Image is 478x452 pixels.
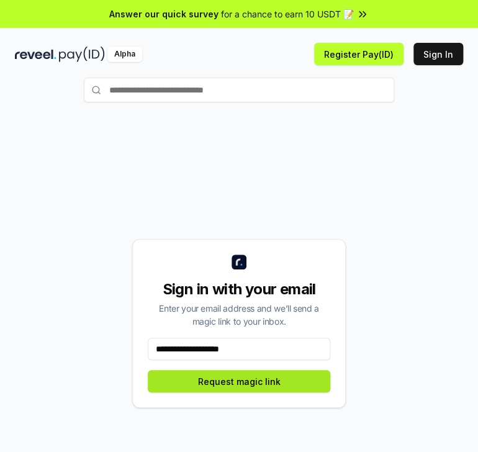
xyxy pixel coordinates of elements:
[148,279,330,299] div: Sign in with your email
[232,255,246,269] img: logo_small
[148,370,330,392] button: Request magic link
[15,47,56,62] img: reveel_dark
[148,302,330,328] div: Enter your email address and we’ll send a magic link to your inbox.
[413,43,463,65] button: Sign In
[59,47,105,62] img: pay_id
[107,47,142,62] div: Alpha
[221,7,354,20] span: for a chance to earn 10 USDT 📝
[109,7,219,20] span: Answer our quick survey
[314,43,404,65] button: Register Pay(ID)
